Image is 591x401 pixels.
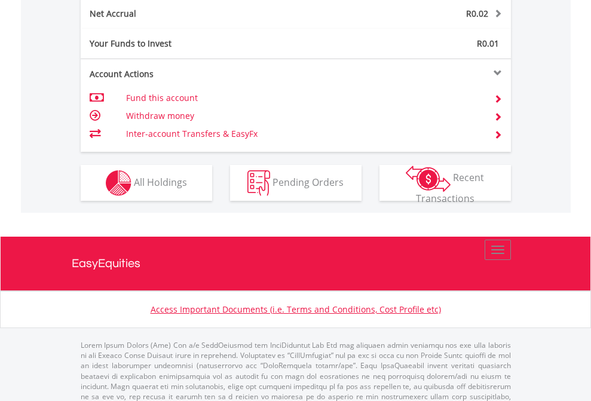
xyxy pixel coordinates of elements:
a: Access Important Documents (i.e. Terms and Conditions, Cost Profile etc) [151,304,441,315]
span: R0.02 [466,8,488,19]
div: Your Funds to Invest [81,38,296,50]
button: Recent Transactions [379,165,511,201]
td: Inter-account Transfers & EasyFx [126,125,479,143]
span: R0.01 [477,38,499,49]
a: EasyEquities [72,237,520,290]
td: Withdraw money [126,107,479,125]
img: holdings-wht.png [106,170,131,196]
img: pending_instructions-wht.png [247,170,270,196]
button: All Holdings [81,165,212,201]
img: transactions-zar-wht.png [406,166,451,192]
span: Pending Orders [272,175,344,188]
div: Account Actions [81,68,296,80]
div: Net Accrual [81,8,332,20]
span: All Holdings [134,175,187,188]
button: Pending Orders [230,165,362,201]
td: Fund this account [126,89,479,107]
